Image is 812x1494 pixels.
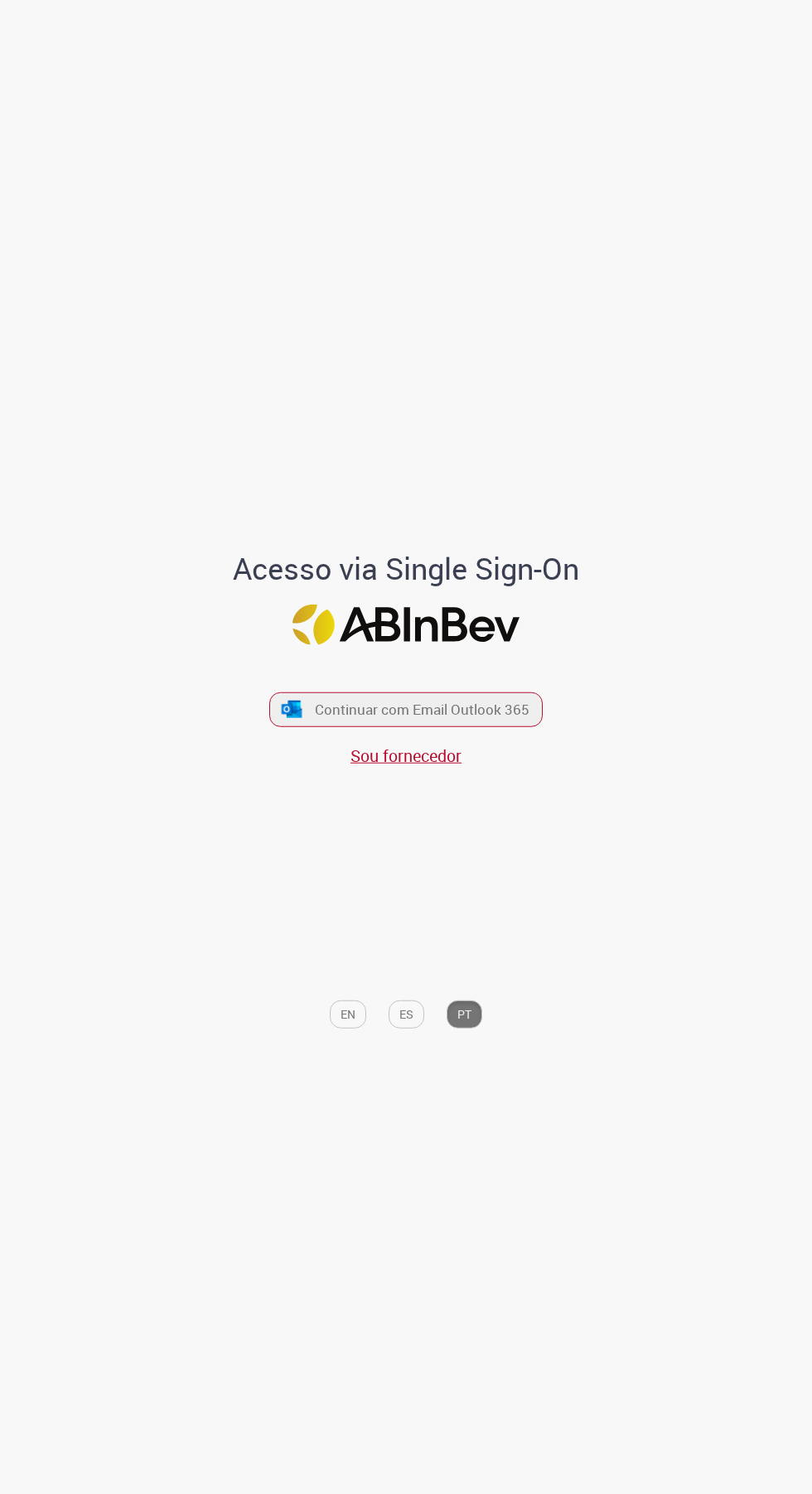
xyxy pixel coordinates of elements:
[108,552,704,585] h1: Acesso via Single Sign-On
[389,1000,424,1029] button: ES
[280,701,303,718] img: ícone Azure/Microsoft 360
[269,692,543,726] button: ícone Azure/Microsoft 360 Continuar com Email Outlook 365
[292,605,520,645] img: Logo ABInBev
[350,744,462,766] a: Sou fornecedor
[315,700,529,719] span: Continuar com Email Outlook 365
[447,1000,482,1029] button: PT
[330,1000,366,1029] button: EN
